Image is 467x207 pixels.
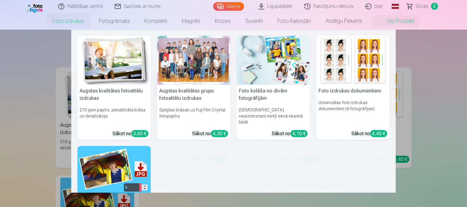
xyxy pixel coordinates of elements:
[370,130,387,137] div: 4,40 €
[316,36,390,140] a: Foto izdrukas dokumentiemFoto izdrukas dokumentiemUniversālas foto izdrukas dokumentiem (6 fotogr...
[211,130,228,137] div: 4,30 €
[237,104,310,128] h6: [DEMOGRAPHIC_DATA] neaizmirstami mirkļi vienā skaistā bildē
[157,36,231,140] a: Augstas kvalitātes grupu fotoattēlu izdrukasSpilgtas krāsas uz Fuji Film Crystal fotopapīraSākot ...
[316,97,390,128] h6: Universālas foto izdrukas dokumentiem (6 fotogrāfijas)
[291,130,308,137] div: 4,10 €
[416,3,429,10] span: Grozs
[237,85,310,104] h5: Foto kolāža no divām fotogrāfijām
[192,130,228,137] div: Sākot no
[77,104,151,128] h6: 210 gsm papīrs, piesātināta krāsa un detalizācija
[77,146,151,195] img: Augstas izšķirtspējas digitālais fotoattēls JPG formātā
[77,85,151,104] h5: Augstas kvalitātes fotoattēlu izdrukas
[316,85,390,97] h5: Foto izdrukas dokumentiem
[237,36,310,140] a: Foto kolāža no divām fotogrāfijāmFoto kolāža no divām fotogrāfijām[DEMOGRAPHIC_DATA] neaizmirstam...
[318,13,369,30] a: Atslēgu piekariņi
[157,85,231,104] h5: Augstas kvalitātes grupu fotoattēlu izdrukas
[77,36,151,140] a: Augstas kvalitātes fotoattēlu izdrukasAugstas kvalitātes fotoattēlu izdrukas210 gsm papīrs, piesā...
[270,13,318,30] a: Foto kalendāri
[92,13,137,30] a: Fotogrāmata
[157,104,231,128] h6: Spilgtas krāsas uz Fuji Film Crystal fotopapīra
[213,2,244,11] a: Galerija
[77,36,151,85] img: Augstas kvalitātes fotoattēlu izdrukas
[45,13,92,30] a: Foto izdrukas
[352,130,387,137] div: Sākot no
[238,13,270,30] a: Suvenīri
[131,130,149,137] div: 3,60 €
[26,2,44,13] img: /fa1
[316,36,390,85] img: Foto izdrukas dokumentiem
[272,130,308,137] div: Sākot no
[137,13,174,30] a: Komplekti
[369,13,422,30] a: Visi produkti
[237,36,310,85] img: Foto kolāža no divām fotogrāfijām
[113,130,149,137] div: Sākot no
[207,13,238,30] a: Krūzes
[174,13,207,30] a: Magnēti
[431,3,438,10] span: 0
